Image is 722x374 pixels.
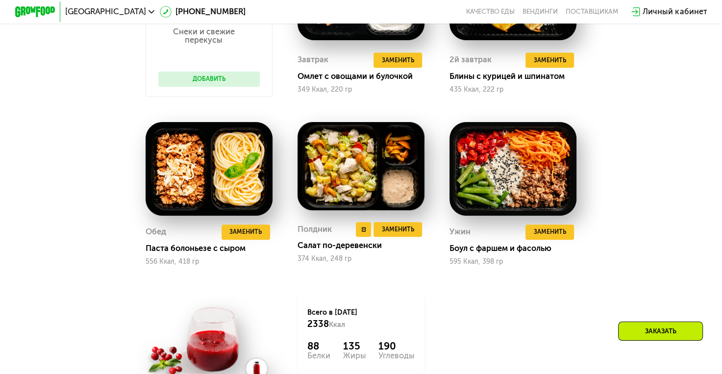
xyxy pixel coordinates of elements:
div: Полдник [298,222,332,237]
div: Завтрак [298,52,328,68]
div: Омлет с овощами и булочкой [298,72,433,81]
span: Заменить [534,55,566,65]
div: 435 Ккал, 222 гр [449,86,576,94]
div: 135 [343,340,366,352]
button: Заменить [373,222,422,237]
span: Заменить [229,227,262,237]
button: Заменить [525,224,574,240]
span: Заменить [382,55,414,65]
div: Салат по-деревенски [298,241,433,250]
span: 2338 [307,319,329,329]
div: Всего в [DATE] [307,308,414,330]
div: Жиры [343,352,366,360]
div: Заказать [618,322,703,341]
a: Вендинги [523,8,558,16]
div: Боул с фаршем и фасолью [449,244,585,253]
p: Снеки и свежие перекусы [158,28,249,44]
div: Углеводы [378,352,415,360]
button: Заменить [525,52,574,68]
div: Ужин [449,224,471,240]
button: Добавить [158,72,260,87]
button: Заменить [373,52,422,68]
div: 349 Ккал, 220 гр [298,86,424,94]
span: Заменить [382,224,414,234]
div: 88 [307,340,330,352]
a: [PHONE_NUMBER] [160,6,246,18]
div: 595 Ккал, 398 гр [449,258,576,266]
div: Белки [307,352,330,360]
div: 556 Ккал, 418 гр [146,258,273,266]
button: Заменить [222,224,270,240]
span: Заменить [534,227,566,237]
div: 374 Ккал, 248 гр [298,255,424,263]
div: поставщикам [566,8,618,16]
span: [GEOGRAPHIC_DATA] [65,8,146,16]
div: 2й завтрак [449,52,492,68]
div: Обед [146,224,166,240]
span: Ккал [329,321,345,329]
div: Блины с курицей и шпинатом [449,72,585,81]
div: Личный кабинет [643,6,707,18]
div: Паста болоньезе с сыром [146,244,281,253]
div: 190 [378,340,415,352]
a: Качество еды [466,8,515,16]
